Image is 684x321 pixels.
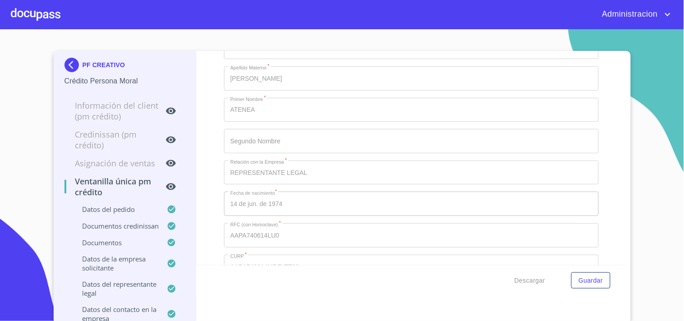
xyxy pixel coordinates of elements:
p: Datos del pedido [64,205,167,214]
p: Información del Client (PM crédito) [64,100,166,122]
p: Documentos [64,238,167,247]
img: Docupass spot blue [64,58,83,72]
button: account of current user [595,7,673,22]
span: Administracion [595,7,662,22]
button: Guardar [571,272,610,289]
p: Ventanilla única PM crédito [64,176,166,197]
span: Descargar [514,275,545,286]
p: Datos de la empresa solicitante [64,254,167,272]
div: PF CREATIVO [64,58,186,76]
p: PF CREATIVO [83,61,125,69]
p: Crédito Persona Moral [64,76,186,87]
p: Datos del representante legal [64,280,167,298]
p: Credinissan (PM crédito) [64,129,166,151]
p: Documentos CrediNissan [64,221,167,230]
p: Asignación de Ventas [64,158,166,169]
span: Guardar [578,275,603,286]
button: Descargar [511,272,549,289]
